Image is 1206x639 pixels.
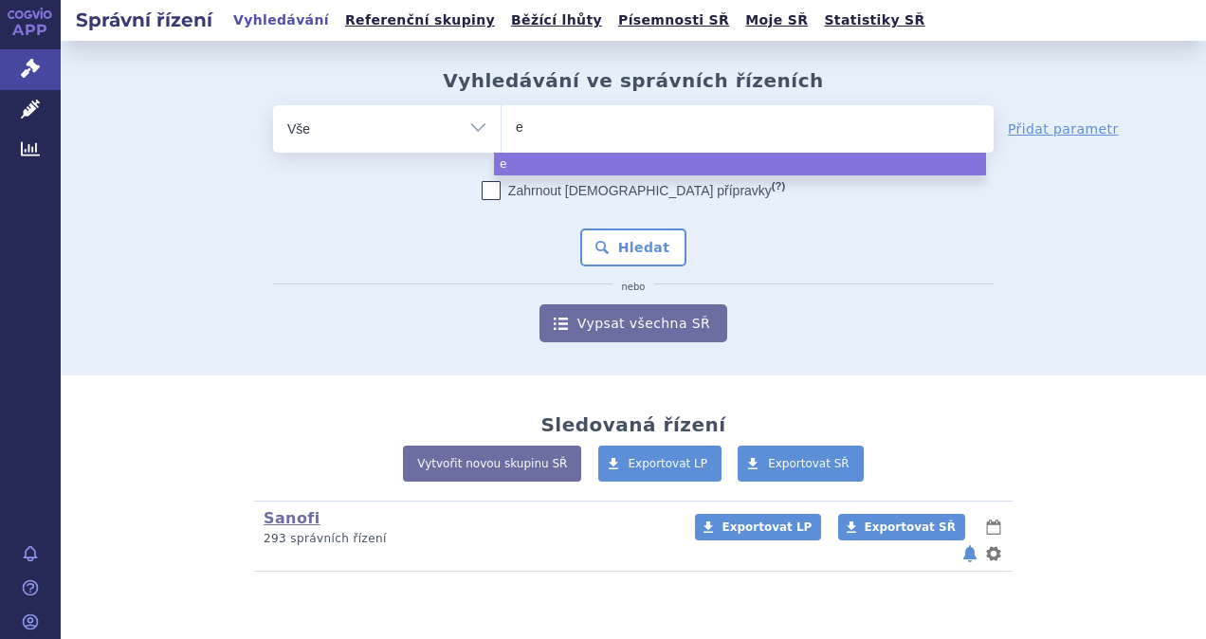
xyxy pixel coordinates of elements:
a: Exportovat SŘ [738,446,864,482]
button: nastavení [984,542,1003,565]
a: Statistiky SŘ [818,8,930,33]
a: Přidat parametr [1008,119,1119,138]
li: e [494,153,986,175]
i: nebo [612,282,655,293]
a: Vytvořit novou skupinu SŘ [403,446,581,482]
a: Referenční skupiny [339,8,501,33]
button: Hledat [580,228,687,266]
a: Exportovat SŘ [838,514,965,540]
span: Exportovat SŘ [865,520,956,534]
a: Exportovat LP [695,514,821,540]
button: notifikace [960,542,979,565]
a: Běžící lhůty [505,8,608,33]
p: 293 správních řízení [264,531,670,547]
a: Moje SŘ [740,8,813,33]
a: Písemnosti SŘ [612,8,735,33]
span: Exportovat LP [629,457,708,470]
span: Exportovat LP [722,520,812,534]
a: Vyhledávání [228,8,335,33]
a: Vypsat všechna SŘ [539,304,727,342]
button: lhůty [984,516,1003,539]
span: Exportovat SŘ [768,457,850,470]
a: Exportovat LP [598,446,722,482]
a: Sanofi [264,509,320,527]
abbr: (?) [772,180,785,192]
h2: Vyhledávání ve správních řízeních [443,69,824,92]
label: Zahrnout [DEMOGRAPHIC_DATA] přípravky [482,181,785,200]
h2: Správní řízení [61,7,228,33]
h2: Sledovaná řízení [540,413,725,436]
